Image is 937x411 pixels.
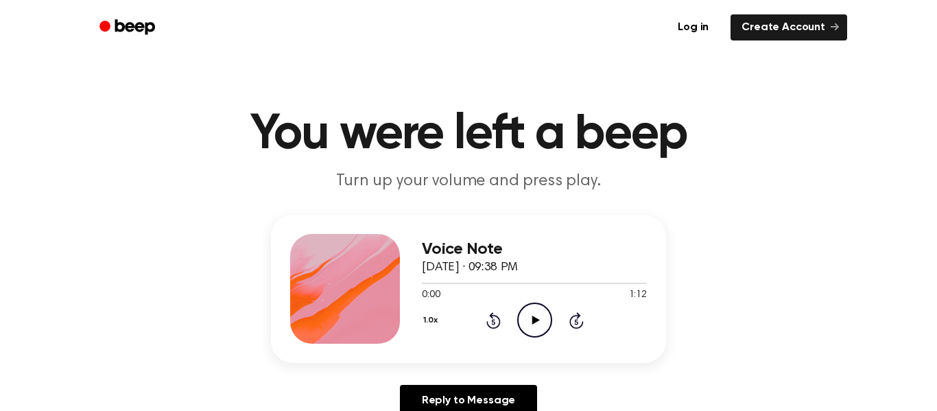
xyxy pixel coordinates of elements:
h1: You were left a beep [117,110,820,159]
span: [DATE] · 09:38 PM [422,261,518,274]
span: 0:00 [422,288,440,303]
a: Log in [664,12,722,43]
a: Beep [90,14,167,41]
p: Turn up your volume and press play. [205,170,732,193]
span: 1:12 [629,288,647,303]
a: Create Account [731,14,847,40]
button: 1.0x [422,309,442,332]
h3: Voice Note [422,240,647,259]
